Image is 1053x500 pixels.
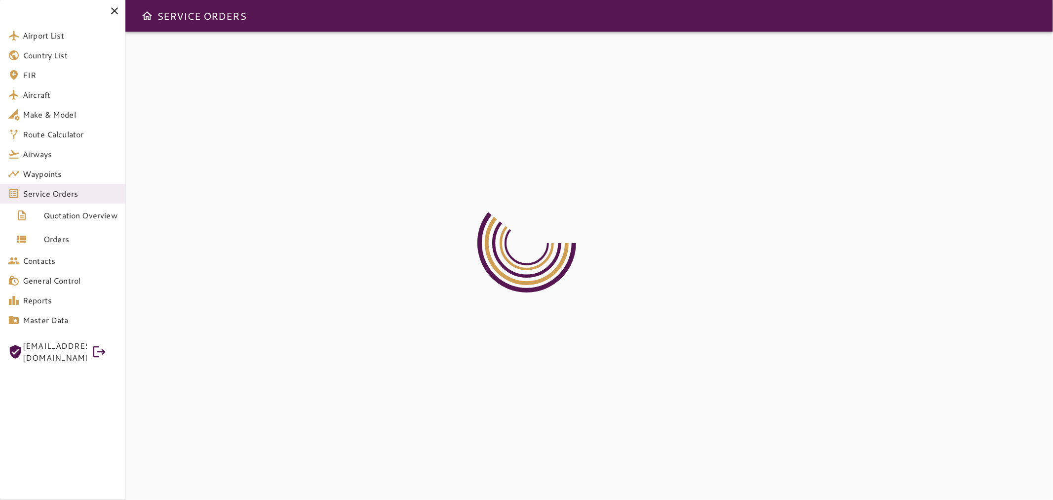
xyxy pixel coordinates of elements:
[23,255,117,267] span: Contacts
[23,275,117,287] span: General Control
[23,49,117,61] span: Country List
[23,69,117,81] span: FIR
[23,294,117,306] span: Reports
[23,89,117,101] span: Aircraft
[23,188,117,200] span: Service Orders
[137,6,157,26] button: Open drawer
[23,168,117,180] span: Waypoints
[157,8,246,24] h6: SERVICE ORDERS
[23,109,117,121] span: Make & Model
[23,314,117,326] span: Master Data
[43,209,117,221] span: Quotation Overview
[43,233,117,245] span: Orders
[23,30,117,42] span: Airport List
[23,340,87,364] span: [EMAIL_ADDRESS][DOMAIN_NAME]
[23,128,117,140] span: Route Calculator
[23,148,117,160] span: Airways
